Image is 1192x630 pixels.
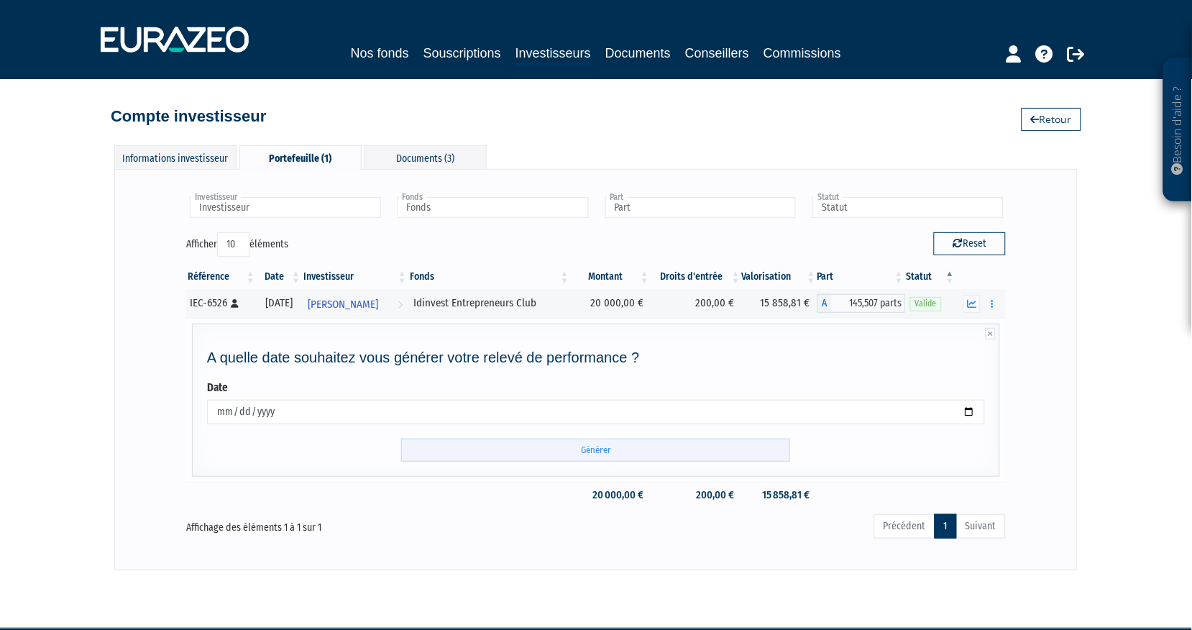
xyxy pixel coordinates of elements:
td: 15 858,81 € [742,289,817,318]
p: Besoin d'aide ? [1170,65,1186,195]
span: Valide [910,297,942,311]
th: Date: activer pour trier la colonne par ordre croissant [257,265,303,289]
td: 200,00 € [651,289,742,318]
label: Date [207,380,228,396]
i: Voir l'investisseur [398,291,403,318]
h4: A quelle date souhaitez vous générer votre relevé de performance ? [207,350,985,365]
button: Reset [934,232,1006,255]
td: 20 000,00 € [571,483,651,508]
th: Référence : activer pour trier la colonne par ordre croissant [186,265,257,289]
div: Documents (3) [365,145,487,169]
th: Investisseur: activer pour trier la colonne par ordre croissant [302,265,408,289]
th: Part: activer pour trier la colonne par ordre croissant [817,265,905,289]
th: Droits d'entrée: activer pour trier la colonne par ordre croissant [651,265,742,289]
div: Affichage des éléments 1 à 1 sur 1 [186,513,515,536]
span: A [817,294,832,313]
a: Conseillers [685,43,749,63]
td: 15 858,81 € [742,483,817,508]
th: Montant: activer pour trier la colonne par ordre croissant [571,265,651,289]
th: Statut : activer pour trier la colonne par ordre d&eacute;croissant [905,265,956,289]
td: 20 000,00 € [571,289,651,318]
div: IEC-6526 [190,296,252,311]
select: Afficheréléments [217,232,249,257]
a: Investisseurs [515,43,591,65]
th: Fonds: activer pour trier la colonne par ordre croissant [408,265,571,289]
td: 200,00 € [651,483,742,508]
a: [PERSON_NAME] [302,289,408,318]
img: 1732889491-logotype_eurazeo_blanc_rvb.png [101,27,249,52]
div: Idinvest Entrepreneurs Club [413,296,566,311]
span: 145,507 parts [832,294,905,313]
th: Valorisation: activer pour trier la colonne par ordre croissant [742,265,817,289]
div: Portefeuille (1) [239,145,362,170]
a: Souscriptions [423,43,501,63]
i: [Français] Personne physique [231,299,239,308]
a: Retour [1022,108,1081,131]
a: Nos fonds [351,43,409,63]
div: Informations investisseur [114,145,237,169]
a: Commissions [764,43,841,63]
label: Afficher éléments [186,232,288,257]
a: Documents [605,43,671,63]
div: [DATE] [262,296,298,311]
input: Générer [401,439,790,462]
div: A - Idinvest Entrepreneurs Club [817,294,905,313]
h4: Compte investisseur [111,108,266,125]
span: [PERSON_NAME] [308,291,378,318]
a: 1 [935,514,957,539]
